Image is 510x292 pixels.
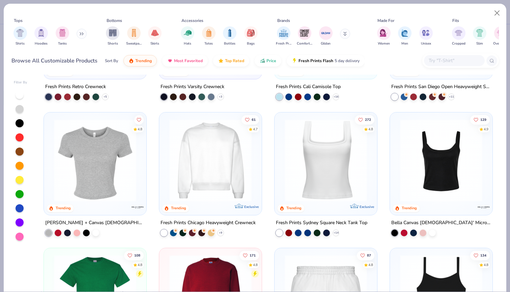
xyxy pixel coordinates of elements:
[276,26,291,46] button: filter button
[181,18,203,24] div: Accessories
[470,115,490,124] button: Like
[321,41,331,46] span: Gildan
[106,26,119,46] button: filter button
[108,41,118,46] span: Shorts
[219,231,222,235] span: + 9
[360,204,374,209] span: Exclusive
[297,41,312,46] span: Comfort Colors
[129,58,134,63] img: trending.gif
[497,29,505,37] img: Oversized Image
[224,41,235,46] span: Bottles
[253,263,258,268] div: 4.8
[204,41,213,46] span: Totes
[213,55,249,67] button: Top Rated
[109,29,117,37] img: Shorts Image
[480,118,486,121] span: 129
[253,127,258,132] div: 4.7
[51,119,140,201] img: aa15adeb-cc10-480b-b531-6e6e449d5067
[166,119,255,201] img: 1358499d-a160-429c-9f1e-ad7a3dc244c9
[476,41,483,46] span: Slim
[380,29,388,37] img: Women Image
[333,231,338,235] span: + 14
[452,26,465,46] button: filter button
[252,118,256,121] span: 61
[292,58,297,63] img: flash.gif
[397,119,486,201] img: 8af284bf-0d00-45ea-9003-ce4b9a3194ad
[491,7,504,20] button: Close
[452,41,465,46] span: Cropped
[130,29,138,37] img: Sweatpants Image
[422,29,430,37] img: Unisex Image
[223,26,236,46] button: filter button
[16,29,24,37] img: Shirts Image
[419,26,433,46] div: filter for Unisex
[401,29,408,37] img: Men Image
[477,200,490,214] img: Bella + Canvas logo
[476,29,483,37] img: Slim Image
[37,29,45,37] img: Hoodies Image
[123,55,157,67] button: Trending
[56,26,69,46] div: filter for Tanks
[266,58,276,63] span: Price
[452,18,459,24] div: Fits
[35,41,48,46] span: Hoodies
[131,200,144,214] img: Bella + Canvas logo
[148,26,162,46] div: filter for Skirts
[184,29,192,37] img: Hats Image
[223,26,236,46] div: filter for Bottles
[218,58,224,63] img: TopRated.gif
[493,26,508,46] button: filter button
[470,251,490,260] button: Like
[126,26,142,46] button: filter button
[184,41,191,46] span: Hats
[365,118,371,121] span: 272
[398,26,412,46] button: filter button
[174,58,203,63] span: Most Favorited
[124,251,144,260] button: Like
[319,26,333,46] div: filter for Gildan
[161,218,256,227] div: Fresh Prints Chicago Heavyweight Crewneck
[45,218,145,227] div: [PERSON_NAME] + Canvas [DEMOGRAPHIC_DATA]' Micro Ribbed Baby Tee
[247,29,254,37] img: Bags Image
[58,41,67,46] span: Tanks
[493,26,508,46] div: filter for Oversized
[148,26,162,46] button: filter button
[319,26,333,46] button: filter button
[16,41,25,46] span: Shirts
[45,82,106,91] div: Fresh Prints Retro Crewneck
[56,26,69,46] button: filter button
[202,26,216,46] button: filter button
[391,82,491,91] div: Fresh Prints San Diego Open Heavyweight Sweatpants
[299,58,333,63] span: Fresh Prints Flash
[105,58,118,64] div: Sort By
[104,95,107,99] span: + 5
[244,26,258,46] div: filter for Bags
[377,18,394,24] div: Made For
[13,26,27,46] button: filter button
[107,18,122,24] div: Bottoms
[398,26,412,46] div: filter for Men
[452,26,465,46] div: filter for Cropped
[250,254,256,257] span: 171
[480,254,486,257] span: 134
[255,55,281,67] button: Price
[138,127,143,132] div: 4.8
[150,41,159,46] span: Skirts
[377,26,391,46] div: filter for Women
[357,251,374,260] button: Like
[106,26,119,46] div: filter for Shorts
[428,57,480,64] input: Try "T-Shirt"
[219,95,222,99] span: + 3
[151,29,159,37] img: Skirts Image
[34,26,48,46] button: filter button
[355,115,374,124] button: Like
[276,41,291,46] span: Fresh Prints
[242,115,259,124] button: Like
[370,119,459,201] img: 63ed7c8a-03b3-4701-9f69-be4b1adc9c5f
[287,55,365,67] button: Fresh Prints Flash5 day delivery
[34,26,48,46] div: filter for Hoodies
[421,41,431,46] span: Unisex
[247,41,255,46] span: Bags
[162,55,208,67] button: Most Favorited
[138,263,143,268] div: 4.8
